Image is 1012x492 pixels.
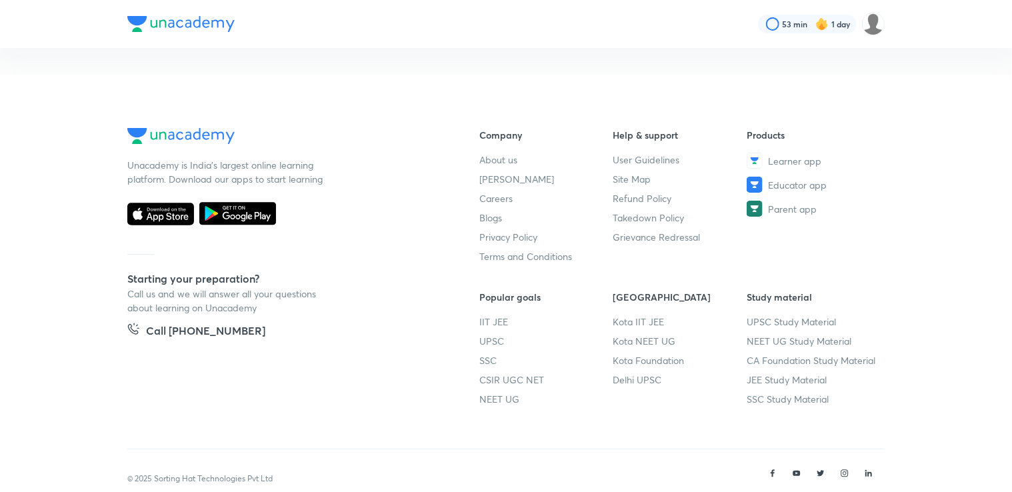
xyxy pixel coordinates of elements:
a: User Guidelines [613,153,747,167]
a: Delhi UPSC [613,373,747,387]
a: Kota NEET UG [613,334,747,348]
a: Refund Policy [613,191,747,205]
h6: Popular goals [479,290,613,304]
img: Educator app [747,177,763,193]
img: streak [815,17,829,31]
a: NEET UG [479,392,613,406]
span: Learner app [768,154,821,168]
span: Parent app [768,202,817,216]
img: Company Logo [127,16,235,32]
h6: Study material [747,290,881,304]
a: Grievance Redressal [613,230,747,244]
a: Learner app [747,153,881,169]
a: About us [479,153,613,167]
a: UPSC Study Material [747,315,881,329]
a: SSC [479,353,613,367]
a: Blogs [479,211,613,225]
a: CA Foundation Study Material [747,353,881,367]
h6: Products [747,128,881,142]
a: [PERSON_NAME] [479,172,613,186]
h6: Help & support [613,128,747,142]
a: Careers [479,191,613,205]
a: Privacy Policy [479,230,613,244]
h5: Starting your preparation? [127,271,437,287]
h5: Call [PHONE_NUMBER] [146,323,265,341]
a: Takedown Policy [613,211,747,225]
img: Parent app [747,201,763,217]
a: Kota IIT JEE [613,315,747,329]
h6: Company [479,128,613,142]
a: UPSC [479,334,613,348]
a: IIT JEE [479,315,613,329]
span: Careers [479,191,513,205]
span: Educator app [768,178,827,192]
a: Company Logo [127,128,437,147]
img: Company Logo [127,128,235,144]
a: JEE Study Material [747,373,881,387]
p: Call us and we will answer all your questions about learning on Unacademy [127,287,327,315]
a: SSC Study Material [747,392,881,406]
p: Unacademy is India’s largest online learning platform. Download our apps to start learning [127,158,327,186]
a: CSIR UGC NET [479,373,613,387]
a: Site Map [613,172,747,186]
a: Kota Foundation [613,353,747,367]
a: Call [PHONE_NUMBER] [127,323,265,341]
h6: [GEOGRAPHIC_DATA] [613,290,747,304]
a: NEET UG Study Material [747,334,881,348]
a: Terms and Conditions [479,249,613,263]
p: © 2025 Sorting Hat Technologies Pvt Ltd [127,473,273,485]
a: Educator app [747,177,881,193]
a: Parent app [747,201,881,217]
img: Learner app [747,153,763,169]
img: Sweta Gupta [862,13,885,35]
